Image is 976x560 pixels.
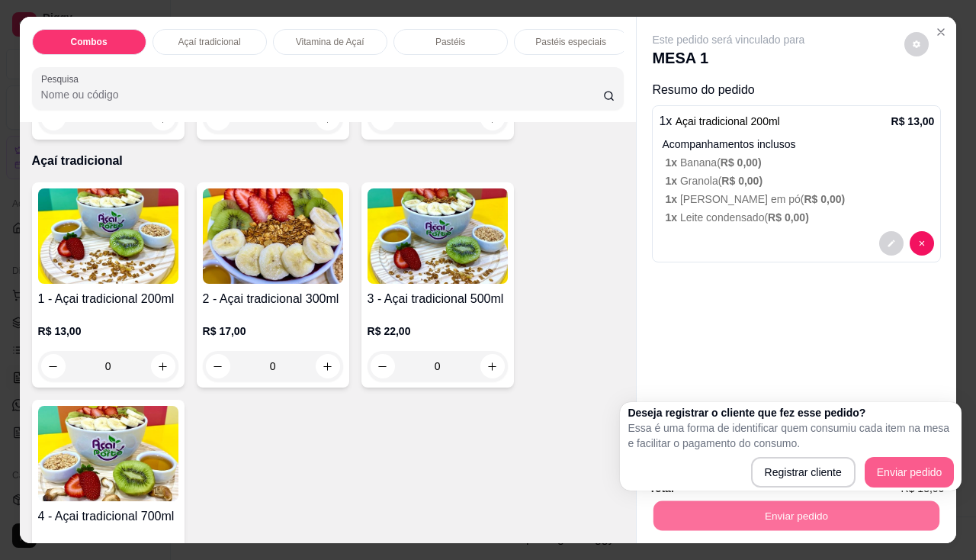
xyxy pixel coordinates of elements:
[904,32,929,56] button: decrease-product-quantity
[32,152,624,170] p: Açaí tradicional
[665,156,679,169] span: 1 x
[535,36,606,48] p: Pastéis especiais
[721,156,762,169] span: R$ 0,00 )
[929,20,953,44] button: Close
[665,191,934,207] p: [PERSON_NAME] em pó (
[665,211,679,224] span: 1 x
[665,210,934,225] p: Leite condensado (
[804,193,845,205] span: R$ 0,00 )
[768,211,809,224] span: R$ 0,00 )
[368,323,508,339] p: R$ 22,00
[178,36,241,48] p: Açaí tradicional
[38,507,178,526] h4: 4 - Açai tradicional 700ml
[665,155,934,170] p: Banana (
[628,420,954,451] p: Essa é uma forma de identificar quem consumiu cada item na mesa e facilitar o pagamento do consumo.
[910,231,934,256] button: decrease-product-quantity
[665,175,679,187] span: 1 x
[38,406,178,501] img: product-image
[41,87,603,102] input: Pesquisa
[203,323,343,339] p: R$ 17,00
[665,173,934,188] p: Granola (
[71,36,108,48] p: Combos
[652,47,804,69] p: MESA 1
[652,81,941,99] p: Resumo do pedido
[38,290,178,308] h4: 1 - Açai tradicional 200ml
[628,405,954,420] h2: Deseja registrar o cliente que fez esse pedido?
[368,290,508,308] h4: 3 - Açai tradicional 500ml
[368,188,508,284] img: product-image
[665,193,679,205] span: 1 x
[435,36,465,48] p: Pastéis
[203,188,343,284] img: product-image
[891,114,935,129] p: R$ 13,00
[721,175,762,187] span: R$ 0,00 )
[865,457,955,488] button: Enviar pedido
[38,541,178,556] p: R$ 29,99
[751,457,856,488] button: Registrar cliente
[652,32,804,47] p: Este pedido será vinculado para
[38,188,178,284] img: product-image
[38,323,178,339] p: R$ 13,00
[41,72,84,85] label: Pesquisa
[649,482,673,494] strong: Total
[676,115,780,127] span: Açai tradicional 200ml
[662,137,934,152] p: Acompanhamentos inclusos
[879,231,904,256] button: decrease-product-quantity
[203,290,343,308] h4: 2 - Açai tradicional 300ml
[653,501,939,531] button: Enviar pedido
[659,112,779,130] p: 1 x
[296,36,364,48] p: Vitamina de Açaí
